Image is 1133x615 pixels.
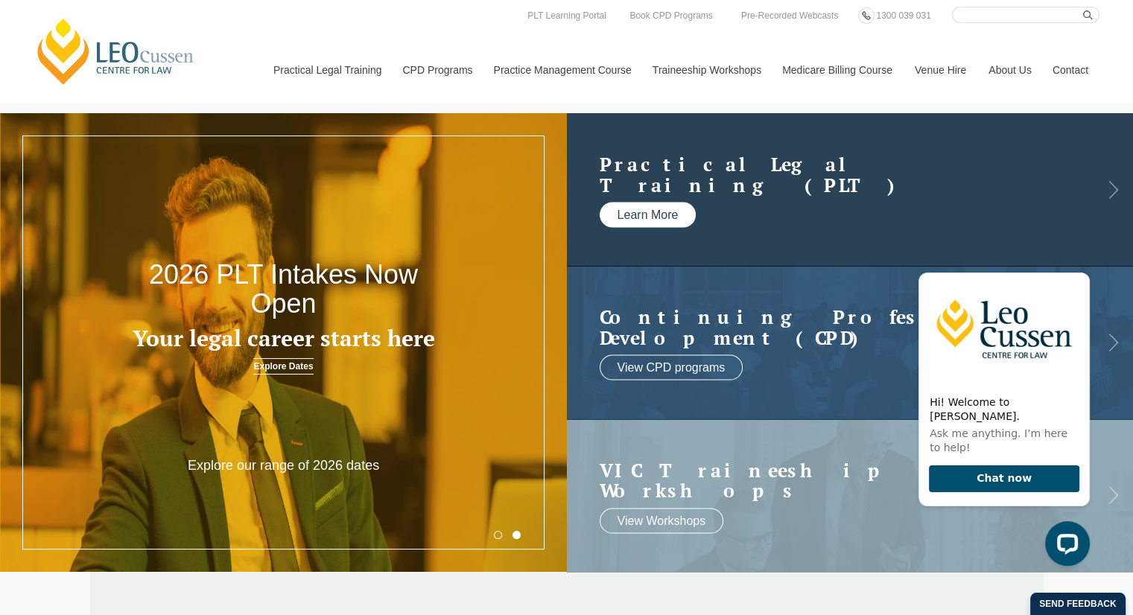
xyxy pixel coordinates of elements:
button: 2 [512,531,521,539]
a: Learn More [600,203,696,228]
a: View CPD programs [600,355,743,380]
a: Practical Legal Training [262,38,392,102]
a: View Workshops [600,508,724,533]
button: 1 [494,531,502,539]
a: Contact [1041,38,1099,102]
a: Continuing ProfessionalDevelopment (CPD) [600,307,1071,348]
a: VIC Traineeship Workshops [600,459,1071,500]
a: Traineeship Workshops [641,38,771,102]
a: [PERSON_NAME] Centre for Law [34,16,198,86]
a: Practice Management Course [483,38,641,102]
a: 1300 039 031 [872,7,934,24]
a: About Us [977,38,1041,102]
a: Venue Hire [904,38,977,102]
a: Medicare Billing Course [771,38,904,102]
a: Practical LegalTraining (PLT) [600,154,1071,195]
iframe: LiveChat chat widget [907,260,1096,578]
h2: Continuing Professional Development (CPD) [600,307,1071,348]
a: Pre-Recorded Webcasts [737,7,842,24]
a: Explore Dates [253,358,313,375]
h3: Your legal career starts here [113,326,454,351]
h2: Practical Legal Training (PLT) [600,154,1071,195]
a: PLT Learning Portal [524,7,610,24]
a: Book CPD Programs [626,7,716,24]
h2: 2026 PLT Intakes Now Open [113,260,454,319]
a: CPD Programs [391,38,482,102]
p: Explore our range of 2026 dates [170,457,396,474]
span: 1300 039 031 [876,10,930,21]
